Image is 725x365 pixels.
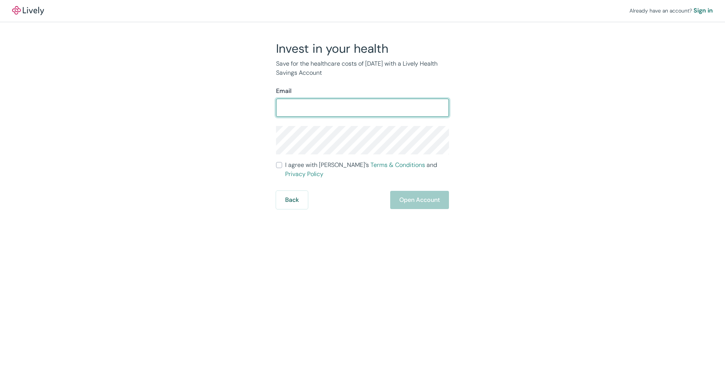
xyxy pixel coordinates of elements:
[276,41,449,56] h2: Invest in your health
[12,6,44,15] img: Lively
[370,161,425,169] a: Terms & Conditions
[285,170,323,178] a: Privacy Policy
[285,160,449,179] span: I agree with [PERSON_NAME]’s and
[694,6,713,15] a: Sign in
[276,59,449,77] p: Save for the healthcare costs of [DATE] with a Lively Health Savings Account
[276,191,308,209] button: Back
[276,87,292,96] label: Email
[12,6,44,15] a: LivelyLively
[629,6,713,15] div: Already have an account?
